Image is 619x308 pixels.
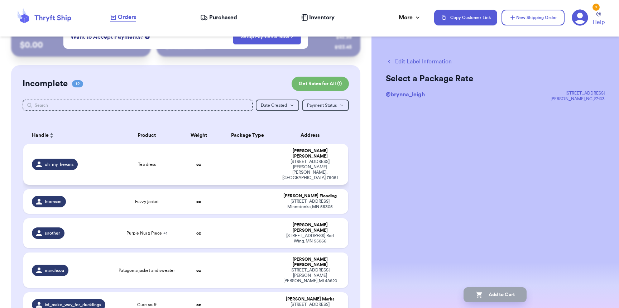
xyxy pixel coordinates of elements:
[137,302,157,308] span: Cute stuff
[71,33,143,41] span: Want to Accept Payments?
[72,80,83,87] span: 12
[118,13,136,21] span: Orders
[301,13,335,22] a: Inventory
[551,96,605,102] div: [PERSON_NAME] , NC , 27103
[45,162,73,167] span: oh_my_hevans
[281,159,339,181] div: [STREET_ADDRESS][PERSON_NAME] [PERSON_NAME] , [GEOGRAPHIC_DATA] 75081
[281,233,339,244] div: [STREET_ADDRESS] Red Wing , MN 55066
[196,303,201,307] strong: oz
[138,162,156,167] span: Tea dress
[277,127,348,144] th: Address
[261,103,287,107] span: Date Created
[281,193,339,199] div: [PERSON_NAME] Flooding
[110,13,136,22] a: Orders
[281,222,339,233] div: [PERSON_NAME] [PERSON_NAME]
[434,10,497,25] button: Copy Customer Link
[386,57,452,66] button: Edit Label Information
[464,287,527,302] button: Add to Cart
[592,4,600,11] div: 2
[20,39,142,51] p: $ 0.00
[45,302,101,308] span: ivf_make_way_for_ducklings
[281,268,339,284] div: [STREET_ADDRESS][PERSON_NAME] [PERSON_NAME] , MI 48820
[45,230,60,236] span: sjrother
[292,77,349,91] button: Get Rates for All (1)
[23,78,68,90] h2: Incomplete
[114,127,179,144] th: Product
[196,162,201,167] strong: oz
[551,90,605,96] div: [STREET_ADDRESS]
[135,199,159,204] span: Fuzzy jacket
[126,230,167,236] span: Purple Nui 2 Piece
[218,127,277,144] th: Package Type
[281,148,339,159] div: [PERSON_NAME] [PERSON_NAME]
[592,12,605,27] a: Help
[200,13,237,22] a: Purchased
[399,13,421,22] div: More
[592,18,605,27] span: Help
[23,100,253,111] input: Search
[32,132,49,139] span: Handle
[502,10,565,25] button: New Shipping Order
[281,297,339,302] div: [PERSON_NAME] Marks
[335,44,352,51] div: $ 123.45
[572,9,588,26] a: 2
[196,231,201,235] strong: oz
[309,13,335,22] span: Inventory
[233,29,301,44] button: Setup Payments Now
[281,257,339,268] div: [PERSON_NAME] [PERSON_NAME]
[45,199,62,204] span: teemsee
[241,33,293,40] a: Setup Payments Now
[119,268,175,273] span: Patagonia jacket and sweater
[386,73,605,85] h2: Select a Package Rate
[302,100,349,111] button: Payment Status
[49,131,54,140] button: Sort ascending
[196,199,201,204] strong: oz
[256,100,299,111] button: Date Created
[45,268,64,273] span: marchcou
[307,103,337,107] span: Payment Status
[281,199,339,210] div: [STREET_ADDRESS] Minnetonka , MN 55305
[386,92,425,97] span: @ brynna_leigh
[163,231,167,235] span: + 1
[209,13,237,22] span: Purchased
[336,34,352,41] div: $ 45.99
[196,268,201,273] strong: oz
[179,127,218,144] th: Weight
